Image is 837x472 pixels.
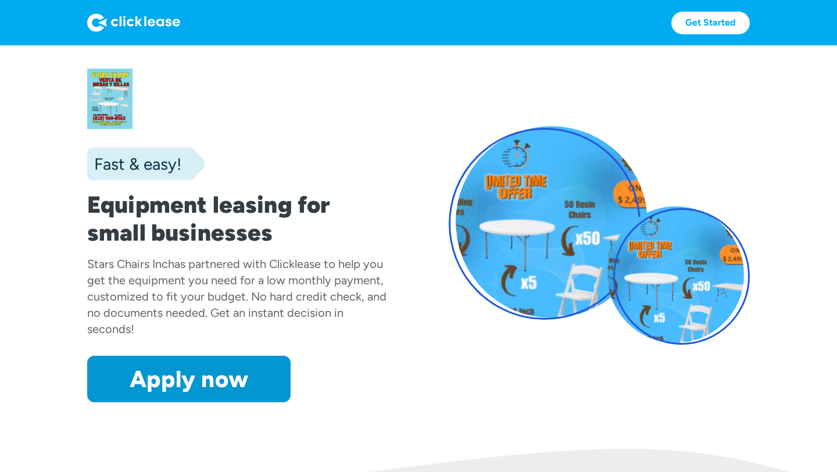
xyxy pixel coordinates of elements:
[87,356,291,402] a: Apply now
[87,191,388,246] h1: Equipment leasing for small businesses
[671,12,750,34] a: Get Started
[87,13,180,32] img: Logo
[87,257,168,271] div: Stars Chairs Inc
[87,257,387,336] div: has partnered with Clicklease to help you get the equipment you need for a low monthly payment, c...
[87,152,181,176] div: Fast & easy!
